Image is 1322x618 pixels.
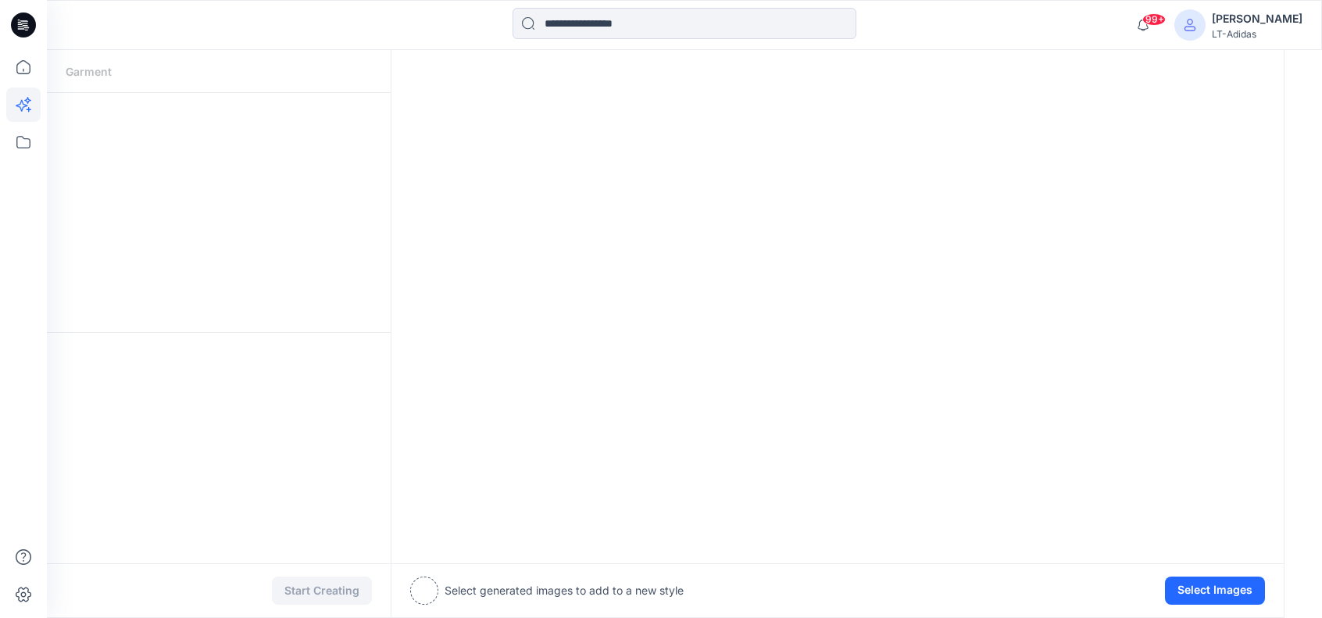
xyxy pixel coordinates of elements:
[1184,19,1196,31] svg: avatar
[445,581,684,600] p: Select generated images to add to a new style
[1165,577,1265,605] button: Select Images
[1142,13,1166,26] span: 99+
[1212,28,1302,40] div: LT-Adidas
[1212,9,1302,28] div: [PERSON_NAME]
